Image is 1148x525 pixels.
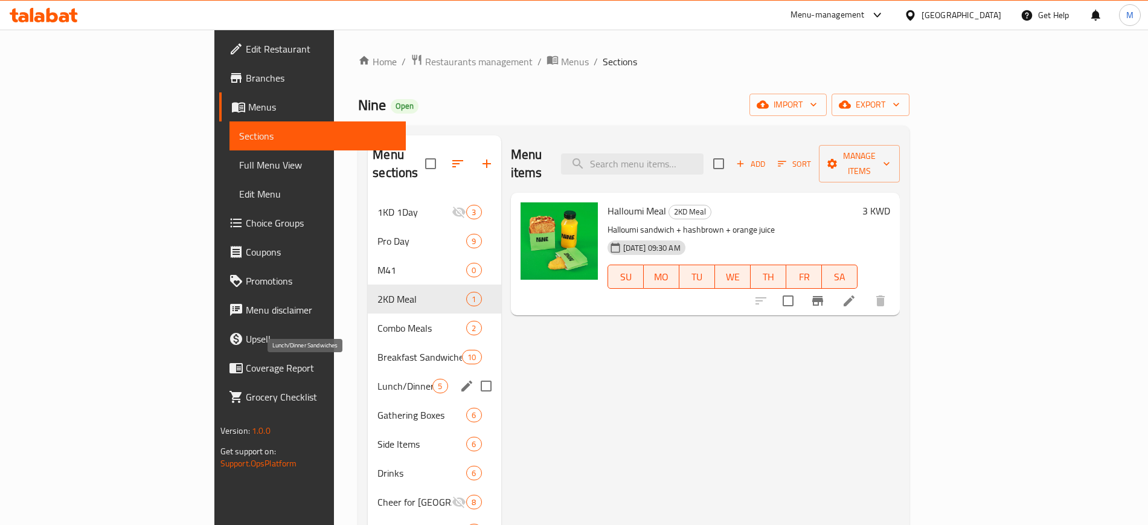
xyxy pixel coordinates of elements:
div: items [466,466,481,480]
a: Edit Restaurant [219,34,406,63]
a: Restaurants management [411,54,533,69]
span: 1 [467,294,481,305]
span: Sort [778,157,811,171]
div: Lunch/Dinner Sandwiches5edit [368,372,501,401]
div: M410 [368,256,501,285]
span: 0 [467,265,481,276]
div: Gathering Boxes6 [368,401,501,430]
li: / [594,54,598,69]
span: Restaurants management [425,54,533,69]
div: Cheer for [GEOGRAPHIC_DATA]8 [368,488,501,517]
span: SA [827,268,853,286]
span: Coverage Report [246,361,396,375]
div: items [432,379,447,393]
div: Combo Meals2 [368,314,501,343]
span: M41 [377,263,466,277]
div: items [466,408,481,422]
span: M [1126,8,1134,22]
span: Sections [603,54,637,69]
img: Halloumi Meal [521,202,598,280]
p: Halloumi sandwich + hashbrown + orange juice [608,222,858,237]
div: items [466,234,481,248]
span: Get support on: [220,443,276,459]
span: Lunch/Dinner Sandwiches [377,379,432,393]
button: import [749,94,827,116]
div: 1KD 1Day3 [368,198,501,227]
button: Sort [775,155,814,173]
span: 1.0.0 [252,423,271,439]
span: Sections [239,129,396,143]
a: Grocery Checklist [219,382,406,411]
button: TU [679,265,715,289]
span: Halloumi Meal [608,202,666,220]
div: Side Items6 [368,430,501,459]
span: Add item [731,155,770,173]
button: edit [458,377,476,395]
a: Edit Menu [229,179,406,208]
span: Edit Menu [239,187,396,201]
div: 2KD Meal1 [368,285,501,314]
span: Breakfast Sandwiches [377,350,462,364]
span: Grocery Checklist [246,390,396,404]
nav: breadcrumb [358,54,909,69]
h6: 3 KWD [862,202,890,219]
span: 1KD 1Day [377,205,452,219]
button: SU [608,265,644,289]
a: Coupons [219,237,406,266]
a: Branches [219,63,406,92]
span: Sort items [770,155,819,173]
span: Add [734,157,767,171]
div: Cheer for Kuwait [377,495,452,509]
a: Support.OpsPlatform [220,456,297,471]
div: 2KD Meal [669,205,711,219]
button: Branch-specific-item [803,286,832,315]
span: Upsell [246,332,396,346]
button: SA [822,265,858,289]
a: Edit menu item [842,294,856,308]
span: 5 [433,381,447,392]
span: Full Menu View [239,158,396,172]
span: Manage items [829,149,890,179]
div: Drinks6 [368,459,501,488]
span: import [759,97,817,112]
span: 9 [467,236,481,247]
a: Choice Groups [219,208,406,237]
span: 8 [467,497,481,508]
span: 2KD Meal [669,205,711,219]
button: delete [866,286,895,315]
span: 6 [467,410,481,421]
a: Menu disclaimer [219,295,406,324]
span: export [841,97,900,112]
button: export [832,94,909,116]
span: Select to update [775,288,801,314]
span: Pro Day [377,234,466,248]
span: Gathering Boxes [377,408,466,422]
button: Manage items [819,145,900,182]
span: WE [720,268,746,286]
span: 2KD Meal [377,292,466,306]
div: items [466,292,481,306]
span: FR [791,268,817,286]
span: Choice Groups [246,216,396,230]
button: TH [751,265,786,289]
button: FR [786,265,822,289]
span: Coupons [246,245,396,259]
span: MO [649,268,675,286]
li: / [537,54,542,69]
div: Pro Day9 [368,227,501,256]
span: Combo Meals [377,321,466,335]
button: WE [715,265,751,289]
span: [DATE] 09:30 AM [618,242,685,254]
a: Upsell [219,324,406,353]
button: Add [731,155,770,173]
input: search [561,153,704,175]
span: Edit Restaurant [246,42,396,56]
h2: Menu items [511,146,547,182]
span: 6 [467,468,481,479]
span: Menu disclaimer [246,303,396,317]
span: Side Items [377,437,466,451]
